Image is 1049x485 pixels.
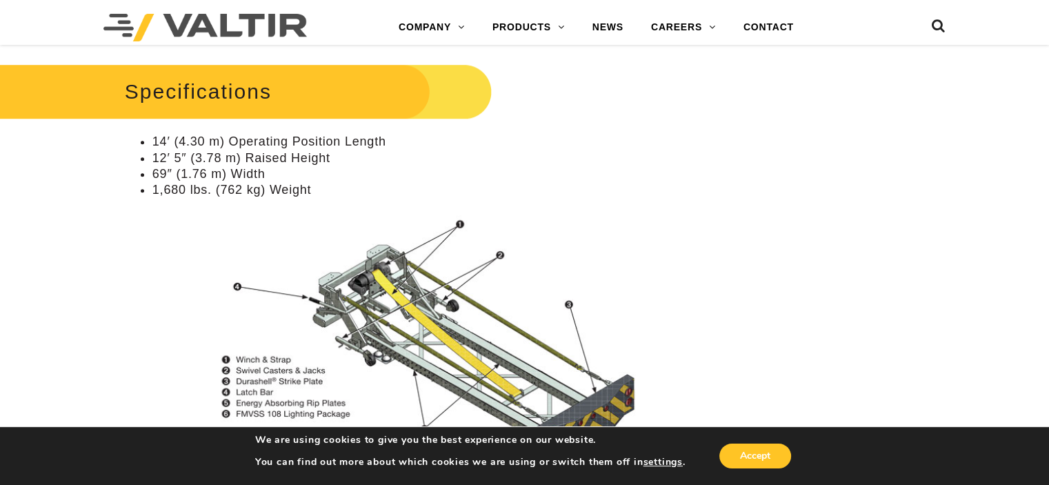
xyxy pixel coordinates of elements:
[719,444,791,468] button: Accept
[152,150,662,166] li: 12′ 5″ (3.78 m) Raised Height
[152,134,662,150] li: 14′ (4.30 m) Operating Position Length
[579,14,637,41] a: NEWS
[255,434,686,446] p: We are using cookies to give you the best experience on our website.
[152,182,662,198] li: 1,680 lbs. (762 kg) Weight
[255,456,686,468] p: You can find out more about which cookies we are using or switch them off in .
[103,14,307,41] img: Valtir
[152,166,662,182] li: 69″ (1.76 m) Width
[385,14,479,41] a: COMPANY
[730,14,808,41] a: CONTACT
[643,456,682,468] button: settings
[637,14,730,41] a: CAREERS
[479,14,579,41] a: PRODUCTS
